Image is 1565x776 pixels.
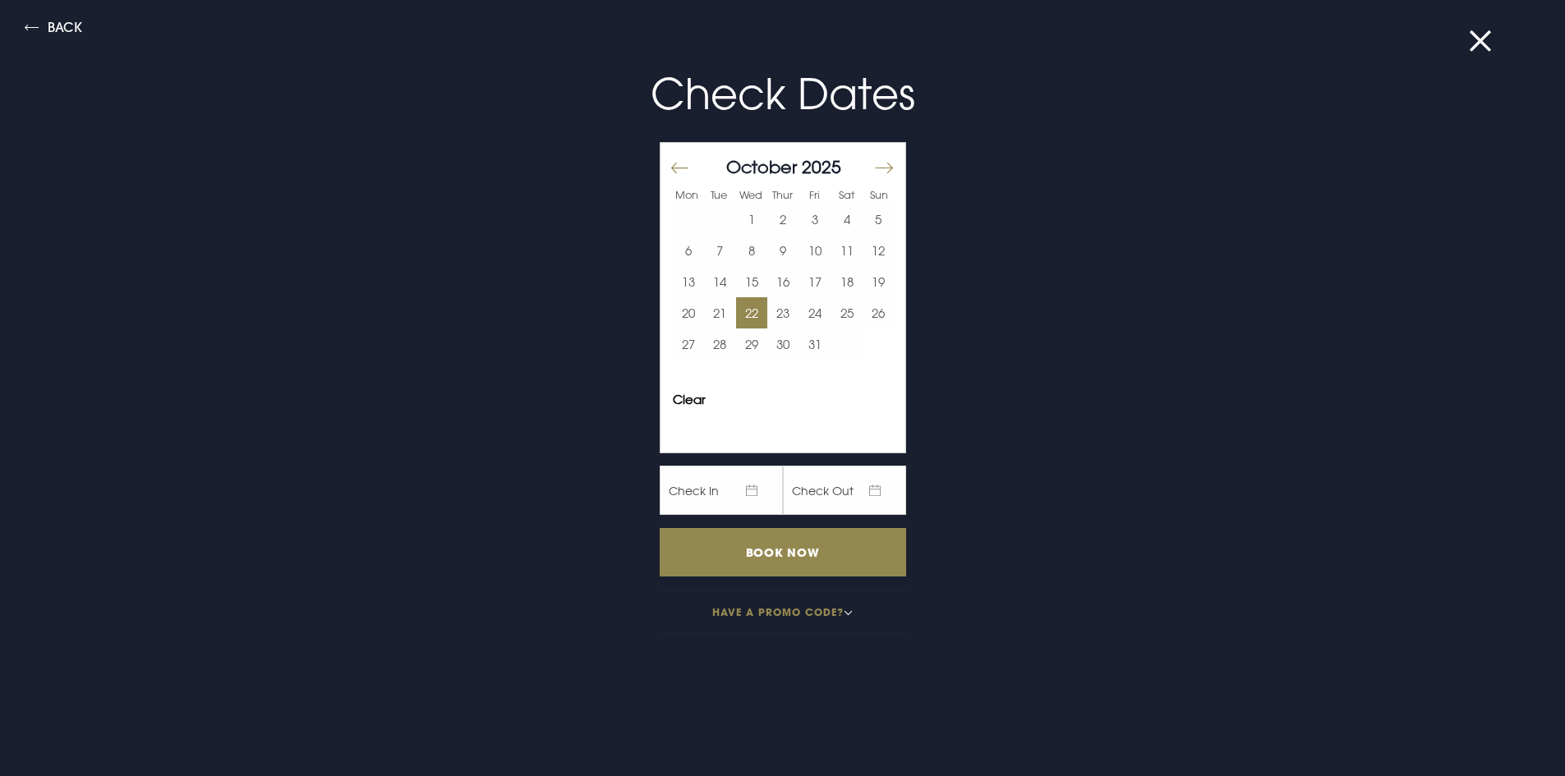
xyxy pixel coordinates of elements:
[726,156,797,177] span: October
[673,328,705,360] button: 27
[704,235,736,266] td: Choose Tuesday, October 7, 2025 as your start date.
[767,328,799,360] td: Choose Thursday, October 30, 2025 as your start date.
[831,297,863,328] button: 25
[704,297,736,328] td: Choose Tuesday, October 21, 2025 as your start date.
[736,297,768,328] td: Choose Wednesday, October 22, 2025 as your start date.
[799,204,831,235] button: 3
[392,62,1174,126] p: Check Dates
[673,393,706,406] button: Clear
[736,328,768,360] td: Choose Wednesday, October 29, 2025 as your start date.
[767,235,799,266] button: 9
[673,266,705,297] button: 13
[831,204,863,235] button: 4
[736,266,768,297] td: Choose Wednesday, October 15, 2025 as your start date.
[673,297,705,328] button: 20
[831,266,863,297] button: 18
[704,328,736,360] button: 28
[704,266,736,297] td: Choose Tuesday, October 14, 2025 as your start date.
[767,297,799,328] td: Choose Thursday, October 23, 2025 as your start date.
[660,466,783,515] span: Check In
[873,151,893,186] button: Move forward to switch to the next month.
[736,266,768,297] button: 15
[704,328,736,360] td: Choose Tuesday, October 28, 2025 as your start date.
[783,466,906,515] span: Check Out
[863,266,895,297] button: 19
[767,204,799,235] button: 2
[767,266,799,297] button: 16
[25,21,82,39] button: Back
[799,266,831,297] button: 17
[736,328,768,360] button: 29
[673,266,705,297] td: Choose Monday, October 13, 2025 as your start date.
[799,235,831,266] button: 10
[736,297,768,328] button: 22
[736,235,768,266] button: 8
[799,297,831,328] td: Choose Friday, October 24, 2025 as your start date.
[767,328,799,360] button: 30
[863,297,895,328] button: 26
[863,204,895,235] td: Choose Sunday, October 5, 2025 as your start date.
[673,328,705,360] td: Choose Monday, October 27, 2025 as your start date.
[831,204,863,235] td: Choose Saturday, October 4, 2025 as your start date.
[660,590,906,634] button: Have a promo code?
[831,297,863,328] td: Choose Saturday, October 25, 2025 as your start date.
[799,297,831,328] button: 24
[704,235,736,266] button: 7
[799,328,831,360] td: Choose Friday, October 31, 2025 as your start date.
[767,266,799,297] td: Choose Thursday, October 16, 2025 as your start date.
[863,266,895,297] td: Choose Sunday, October 19, 2025 as your start date.
[673,235,705,266] td: Choose Monday, October 6, 2025 as your start date.
[704,266,736,297] button: 14
[736,235,768,266] td: Choose Wednesday, October 8, 2025 as your start date.
[799,328,831,360] button: 31
[767,235,799,266] td: Choose Thursday, October 9, 2025 as your start date.
[767,204,799,235] td: Choose Thursday, October 2, 2025 as your start date.
[673,235,705,266] button: 6
[660,528,906,576] input: Book Now
[799,204,831,235] td: Choose Friday, October 3, 2025 as your start date.
[831,235,863,266] button: 11
[802,156,841,177] span: 2025
[673,297,705,328] td: Choose Monday, October 20, 2025 as your start date.
[799,266,831,297] td: Choose Friday, October 17, 2025 as your start date.
[799,235,831,266] td: Choose Friday, October 10, 2025 as your start date.
[863,204,895,235] button: 5
[863,235,895,266] td: Choose Sunday, October 12, 2025 as your start date.
[704,297,736,328] button: 21
[831,235,863,266] td: Choose Saturday, October 11, 2025 as your start date.
[736,204,768,235] td: Choose Wednesday, October 1, 2025 as your start date.
[831,266,863,297] td: Choose Saturday, October 18, 2025 as your start date.
[767,297,799,328] button: 23
[670,151,689,186] button: Move backward to switch to the previous month.
[863,297,895,328] td: Choose Sunday, October 26, 2025 as your start date.
[736,204,768,235] button: 1
[863,235,895,266] button: 12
